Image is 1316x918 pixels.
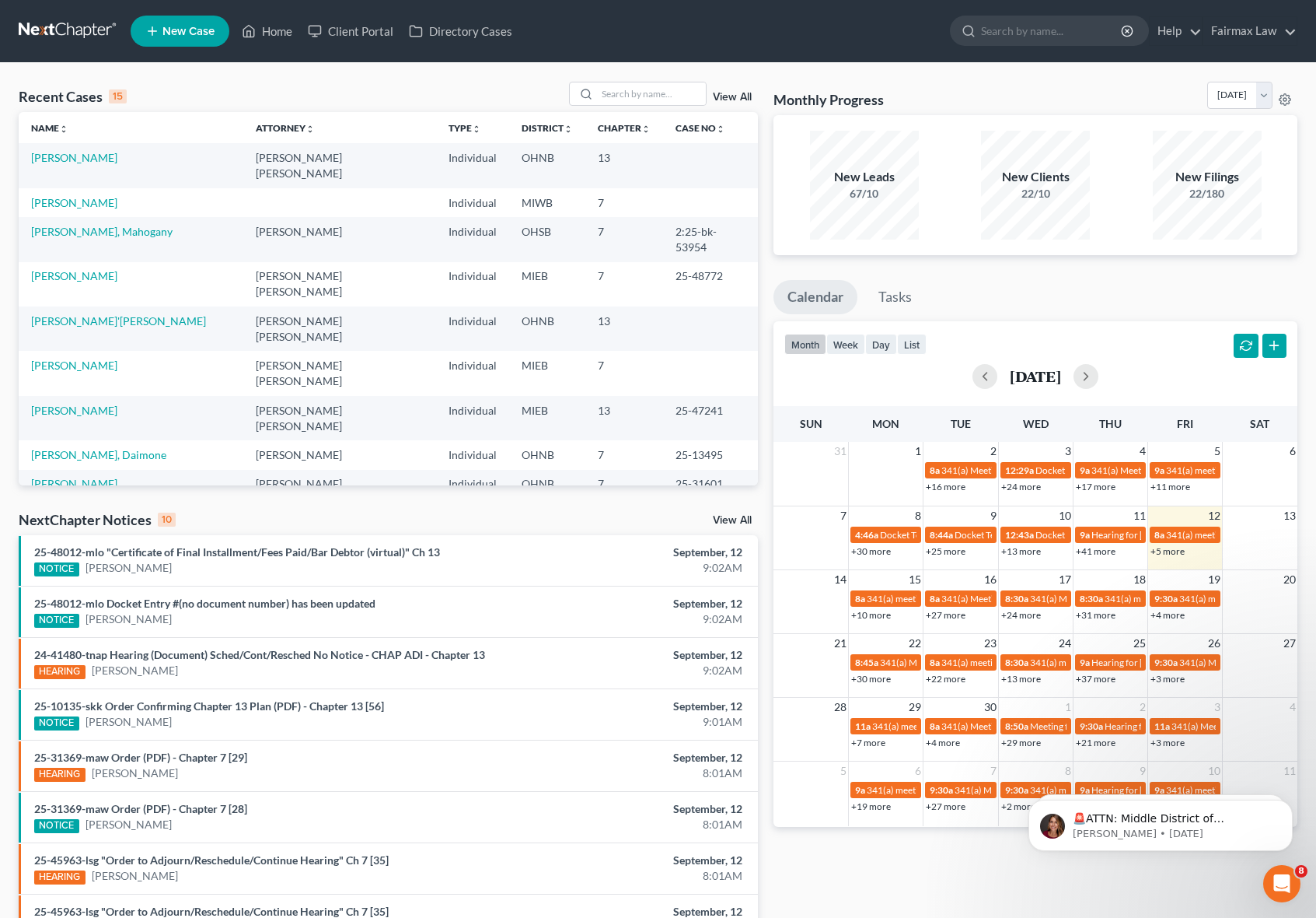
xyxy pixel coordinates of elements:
[436,470,509,499] td: Individual
[436,307,509,351] td: Individual
[34,597,375,610] a: 25-48012-mlo Docket Entry #(no document number) has been updated
[641,124,651,134] i: unfold_more
[1063,762,1073,780] span: 8
[34,819,79,833] div: NOTICE
[597,82,706,105] input: Search by name...
[19,510,176,529] div: NextChapter Notices
[517,545,742,560] div: September, 12
[31,151,117,164] a: [PERSON_NAME]
[1076,737,1115,748] a: +21 more
[243,217,436,261] td: [PERSON_NAME]
[472,124,481,134] i: unfold_more
[833,698,848,717] span: 28
[1138,442,1147,461] span: 4
[517,714,742,730] div: 9:01AM
[941,657,1091,668] span: 341(a) meeting for [PERSON_NAME]
[1057,634,1073,653] span: 24
[1154,529,1164,541] span: 8a
[1091,529,1295,541] span: Hearing for [PERSON_NAME] & [PERSON_NAME]
[1213,698,1222,717] span: 3
[833,634,848,653] span: 21
[585,143,663,187] td: 13
[1282,506,1297,525] span: 13
[872,720,1022,732] span: 341(a) meeting for [PERSON_NAME]
[1080,464,1090,476] span: 9a
[1105,593,1255,604] span: 341(a) meeting for [PERSON_NAME]
[930,529,953,541] span: 8:44a
[31,448,166,461] a: [PERSON_NAME], Daimone
[517,611,742,627] div: 9:02AM
[713,515,752,526] a: View All
[839,506,848,525] span: 7
[509,262,585,307] td: MIEB
[1080,720,1103,732] span: 9:30a
[851,609,891,621] a: +10 more
[826,334,865,355] button: week
[34,648,485,661] a: 24-41480-tnap Hearing (Document) Sched/Cont/Resched No Notice - CHAP ADI - Chapter 13
[509,188,585,217] td: MIWB
[810,168,919,186] div: New Leads
[833,442,848,461] span: 31
[1295,865,1307,878] span: 8
[913,442,923,461] span: 1
[880,657,1031,668] span: 341(a) Meeting for [PERSON_NAME]
[1132,570,1147,589] span: 18
[1080,593,1103,604] span: 8:30a
[1005,720,1028,732] span: 8:50a
[517,750,742,766] div: September, 12
[1057,570,1073,589] span: 17
[1001,481,1041,492] a: +24 more
[800,417,822,430] span: Sun
[585,188,663,217] td: 7
[1057,506,1073,525] span: 10
[955,529,1094,541] span: Docket Text: for [PERSON_NAME]
[839,762,848,780] span: 5
[907,698,923,717] span: 29
[305,124,315,134] i: unfold_more
[31,359,117,372] a: [PERSON_NAME]
[1132,634,1147,653] span: 25
[1263,865,1300,902] iframe: Intercom live chat
[663,262,759,307] td: 25-48772
[34,614,79,628] div: NOTICE
[1080,657,1090,668] span: 9a
[31,269,117,282] a: [PERSON_NAME]
[243,440,436,469] td: [PERSON_NAME]
[851,801,891,812] a: +19 more
[34,751,247,764] a: 25-31369-maw Order (PDF) - Chapter 7 [29]
[1150,673,1185,685] a: +3 more
[517,868,742,884] div: 8:01AM
[1150,17,1202,45] a: Help
[1250,417,1269,430] span: Sat
[1138,698,1147,717] span: 2
[663,217,759,261] td: 2:25-bk-53954
[436,143,509,187] td: Individual
[86,817,172,832] a: [PERSON_NAME]
[517,647,742,663] div: September, 12
[1076,481,1115,492] a: +17 more
[1138,762,1147,780] span: 9
[1030,720,1152,732] span: Meeting for [PERSON_NAME]
[517,817,742,832] div: 8:01AM
[31,404,117,417] a: [PERSON_NAME]
[517,853,742,868] div: September, 12
[34,665,86,679] div: HEARING
[1132,506,1147,525] span: 11
[585,440,663,469] td: 7
[810,186,919,201] div: 67/10
[401,17,520,45] a: Directory Cases
[955,784,1156,796] span: 341(a) Meeting of Creditors for [PERSON_NAME]
[663,440,759,469] td: 25-13495
[926,545,965,557] a: +25 more
[1166,464,1316,476] span: 341(a) meeting for [PERSON_NAME]
[983,698,998,717] span: 30
[1063,442,1073,461] span: 3
[86,714,172,730] a: [PERSON_NAME]
[92,663,178,678] a: [PERSON_NAME]
[1150,609,1185,621] a: +4 more
[585,262,663,307] td: 7
[872,417,899,430] span: Mon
